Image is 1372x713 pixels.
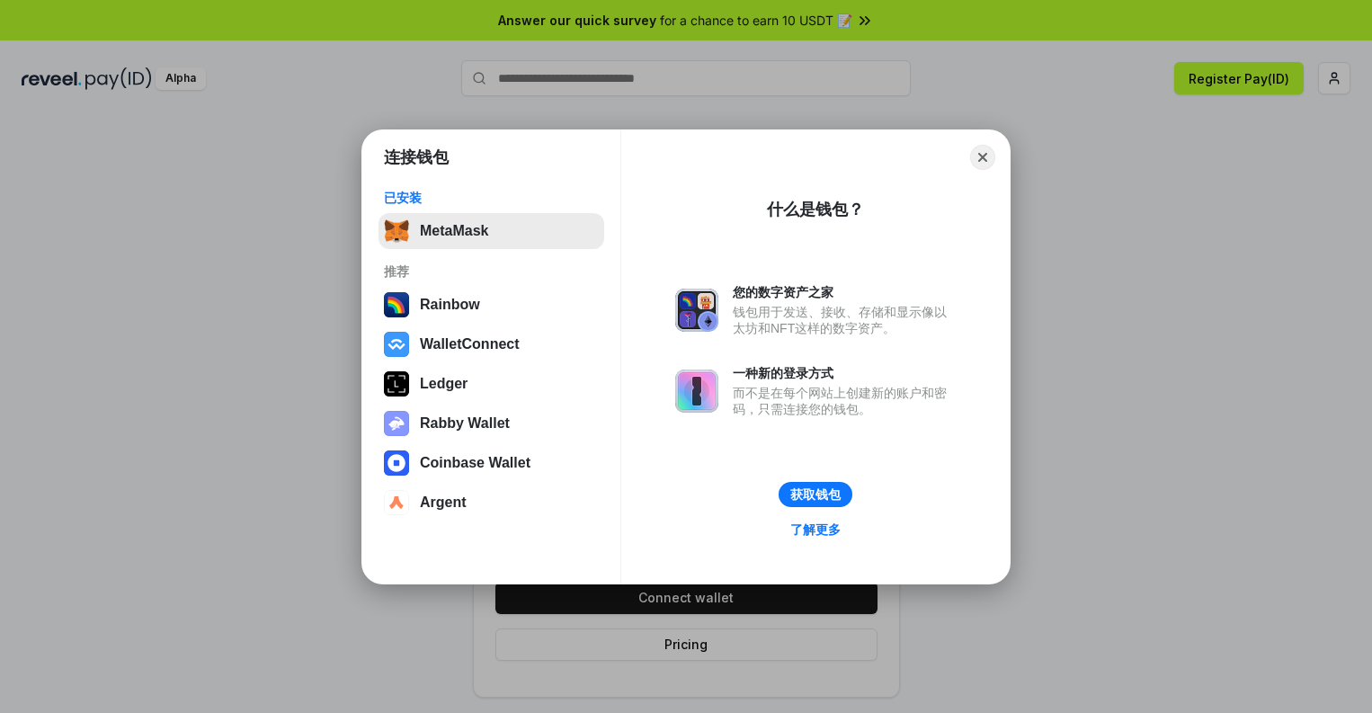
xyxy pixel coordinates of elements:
img: svg+xml,%3Csvg%20xmlns%3D%22http%3A%2F%2Fwww.w3.org%2F2000%2Fsvg%22%20fill%3D%22none%22%20viewBox... [675,370,718,413]
div: 钱包用于发送、接收、存储和显示像以太坊和NFT这样的数字资产。 [733,304,956,336]
div: 什么是钱包？ [767,199,864,220]
div: 推荐 [384,263,599,280]
img: svg+xml,%3Csvg%20width%3D%22120%22%20height%3D%22120%22%20viewBox%3D%220%200%20120%20120%22%20fil... [384,292,409,317]
div: 您的数字资产之家 [733,284,956,300]
button: MetaMask [379,213,604,249]
img: svg+xml,%3Csvg%20xmlns%3D%22http%3A%2F%2Fwww.w3.org%2F2000%2Fsvg%22%20fill%3D%22none%22%20viewBox... [384,411,409,436]
button: Coinbase Wallet [379,445,604,481]
div: Rainbow [420,297,480,313]
img: svg+xml,%3Csvg%20width%3D%2228%22%20height%3D%2228%22%20viewBox%3D%220%200%2028%2028%22%20fill%3D... [384,332,409,357]
div: MetaMask [420,223,488,239]
button: Rabby Wallet [379,406,604,441]
img: svg+xml,%3Csvg%20width%3D%2228%22%20height%3D%2228%22%20viewBox%3D%220%200%2028%2028%22%20fill%3D... [384,490,409,515]
div: 获取钱包 [790,486,841,503]
button: Argent [379,485,604,521]
div: 已安装 [384,190,599,206]
div: 了解更多 [790,521,841,538]
img: svg+xml,%3Csvg%20xmlns%3D%22http%3A%2F%2Fwww.w3.org%2F2000%2Fsvg%22%20fill%3D%22none%22%20viewBox... [675,289,718,332]
h1: 连接钱包 [384,147,449,168]
button: Rainbow [379,287,604,323]
a: 了解更多 [780,518,851,541]
img: svg+xml,%3Csvg%20width%3D%2228%22%20height%3D%2228%22%20viewBox%3D%220%200%2028%2028%22%20fill%3D... [384,450,409,476]
div: 一种新的登录方式 [733,365,956,381]
button: WalletConnect [379,326,604,362]
button: Close [970,145,995,170]
div: Ledger [420,376,468,392]
div: Argent [420,495,467,511]
img: svg+xml,%3Csvg%20xmlns%3D%22http%3A%2F%2Fwww.w3.org%2F2000%2Fsvg%22%20width%3D%2228%22%20height%3... [384,371,409,397]
button: Ledger [379,366,604,402]
img: svg+xml,%3Csvg%20fill%3D%22none%22%20height%3D%2233%22%20viewBox%3D%220%200%2035%2033%22%20width%... [384,218,409,244]
button: 获取钱包 [779,482,852,507]
div: Rabby Wallet [420,415,510,432]
div: Coinbase Wallet [420,455,530,471]
div: 而不是在每个网站上创建新的账户和密码，只需连接您的钱包。 [733,385,956,417]
div: WalletConnect [420,336,520,352]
